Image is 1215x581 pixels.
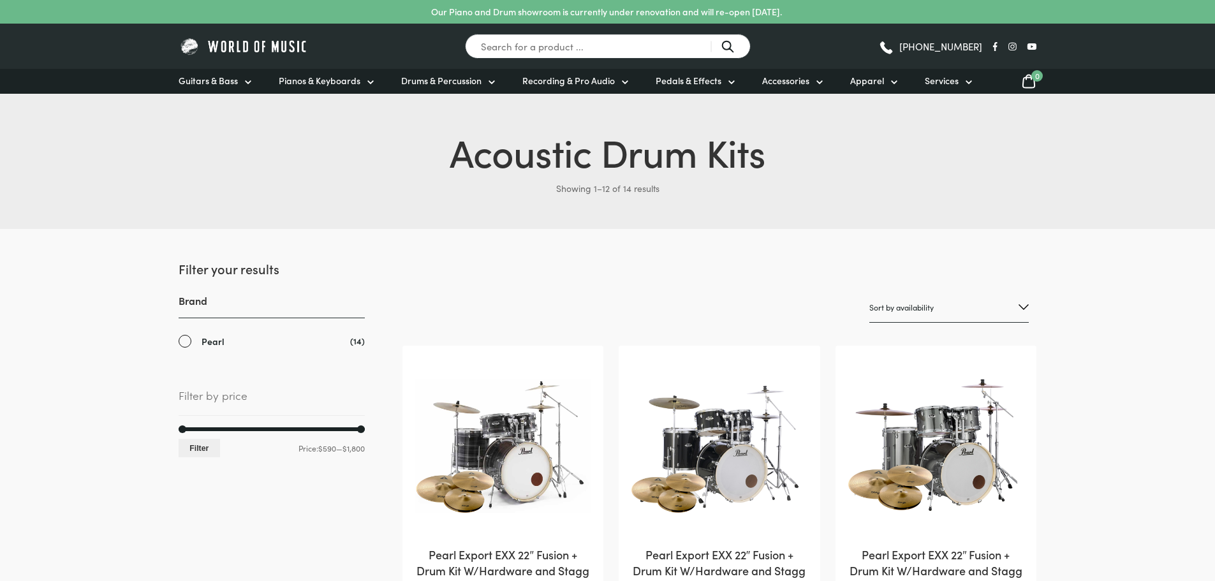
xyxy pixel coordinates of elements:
[179,334,365,349] a: Pearl
[318,443,336,453] span: $590
[179,439,365,457] div: Price: —
[350,334,365,348] span: (14)
[925,74,959,87] span: Services
[1030,441,1215,581] iframe: Chat with our support team
[522,74,615,87] span: Recording & Pro Audio
[342,443,365,453] span: $1,800
[656,74,721,87] span: Pedals & Effects
[878,37,982,56] a: [PHONE_NUMBER]
[762,74,809,87] span: Accessories
[179,386,365,416] span: Filter by price
[279,74,360,87] span: Pianos & Keyboards
[415,358,591,534] img: Pearl Export EXX 22″ Fusion + Drum Kit W/Hardware and Stagg Cymbals – Graphite Silver
[179,260,365,277] h2: Filter your results
[179,36,309,56] img: World of Music
[869,293,1029,323] select: Shop order
[179,439,220,457] button: Filter
[179,178,1036,198] p: Showing 1–12 of 14 results
[179,74,238,87] span: Guitars & Bass
[179,293,365,349] div: Brand
[1031,70,1043,82] span: 0
[179,124,1036,178] h1: Acoustic Drum Kits
[850,74,884,87] span: Apparel
[401,74,482,87] span: Drums & Percussion
[431,5,782,18] p: Our Piano and Drum showroom is currently under renovation and will re-open [DATE].
[848,358,1024,534] img: Pearl Export with Cymbals Smokey Chrome
[465,34,751,59] input: Search for a product ...
[631,358,807,534] img: Pearl Export Jet Black with Cymbals Jet Black
[202,334,225,349] span: Pearl
[179,293,365,318] h3: Brand
[899,41,982,51] span: [PHONE_NUMBER]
